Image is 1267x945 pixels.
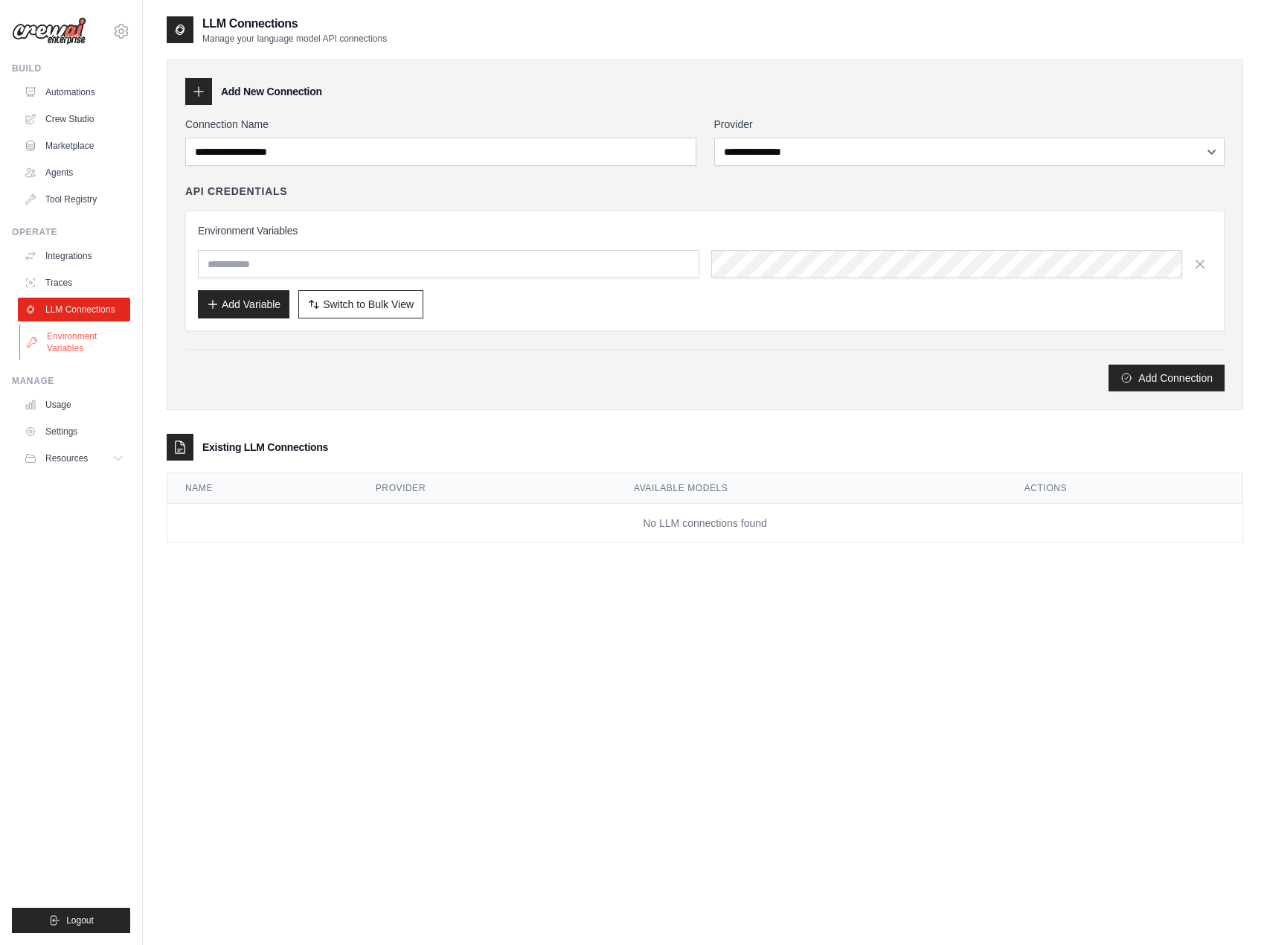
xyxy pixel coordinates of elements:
h3: Environment Variables [198,223,1212,238]
h2: LLM Connections [202,15,387,33]
a: Environment Variables [19,324,132,360]
button: Switch to Bulk View [298,290,423,318]
a: Automations [18,80,130,104]
button: Logout [12,908,130,933]
a: Integrations [18,244,130,268]
a: Marketplace [18,134,130,158]
h3: Add New Connection [221,84,322,99]
label: Connection Name [185,117,696,132]
a: Usage [18,393,130,417]
a: Crew Studio [18,107,130,131]
button: Add Connection [1109,365,1225,391]
a: Tool Registry [18,188,130,211]
div: Build [12,63,130,74]
a: LLM Connections [18,298,130,321]
button: Resources [18,446,130,470]
a: Traces [18,271,130,295]
a: Agents [18,161,130,185]
button: Add Variable [198,290,289,318]
h3: Existing LLM Connections [202,440,328,455]
p: Manage your language model API connections [202,33,387,45]
span: Resources [45,452,88,464]
th: Provider [358,473,616,504]
td: No LLM connections found [167,504,1242,543]
h4: API Credentials [185,184,287,199]
span: Logout [66,914,94,926]
span: Switch to Bulk View [323,297,414,312]
th: Available Models [616,473,1007,504]
label: Provider [714,117,1225,132]
div: Operate [12,226,130,238]
th: Actions [1007,473,1242,504]
img: Logo [12,17,86,45]
div: Manage [12,375,130,387]
a: Settings [18,420,130,443]
th: Name [167,473,358,504]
